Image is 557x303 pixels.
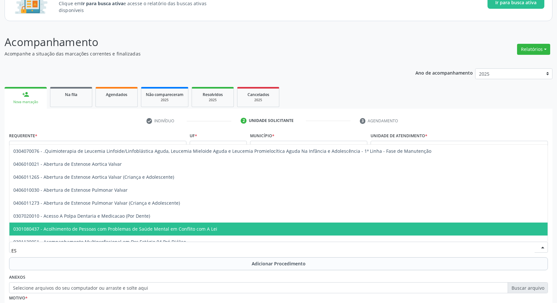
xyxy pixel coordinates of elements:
[415,68,473,77] p: Ano de acompanhamento
[252,143,354,150] span: Flexeiras
[81,0,123,6] strong: Ir para busca ativa
[9,273,25,283] label: Anexos
[13,239,186,245] span: 0301130051 - Acompanhamento Multiprofissional em Drc Estágio 04 Pré Diálise
[517,44,550,55] button: Relatórios
[241,118,247,124] div: 2
[13,174,174,180] span: 0406011265 - Abertura de Estenose Aortica Valvar (Criança e Adolescente)
[22,91,29,98] div: person_add
[11,143,173,150] span: Profissional de Saúde
[190,131,197,141] label: UF
[252,260,306,267] span: Adicionar Procedimento
[9,100,42,104] div: Nova marcação
[146,92,184,97] span: Não compareceram
[146,98,184,103] div: 2025
[250,131,274,141] label: Município
[13,161,122,167] span: 0406010021 - Abertura de Estenose Aortica Valvar
[192,143,233,150] span: AL
[5,50,388,57] p: Acompanhe a situação das marcações correntes e finalizadas
[13,187,128,193] span: 0406010030 - Abertura de Estenose Pulmonar Valvar
[203,92,223,97] span: Resolvidos
[106,92,127,97] span: Agendados
[242,98,274,103] div: 2025
[13,200,180,206] span: 0406011273 - Abertura de Estenose Pulmonar Valvar (Criança e Adolescente)
[11,244,535,257] input: Buscar por procedimento
[196,98,229,103] div: 2025
[373,143,535,150] span: 2010895 Usf 03 Dr [PERSON_NAME] Magalhaes
[9,257,548,270] button: Adicionar Procedimento
[13,213,150,219] span: 0307020010 - Acesso A Polpa Dentaria e Medicacao (Por Dente)
[371,131,427,141] label: Unidade de atendimento
[5,34,388,50] p: Acompanhamento
[65,92,77,97] span: Na fila
[247,92,269,97] span: Cancelados
[13,148,431,154] span: 0304070076 - .Quimioterapia de Leucemia Linfoide/Linfoblástica Aguda, Leucemia Mieloide Aguda e L...
[249,118,294,124] div: Unidade solicitante
[13,226,217,232] span: 0301080437 - Acolhimento de Pessoas com Problemas de Saúde Mental em Conflito com A Lei
[9,131,37,141] label: Requerente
